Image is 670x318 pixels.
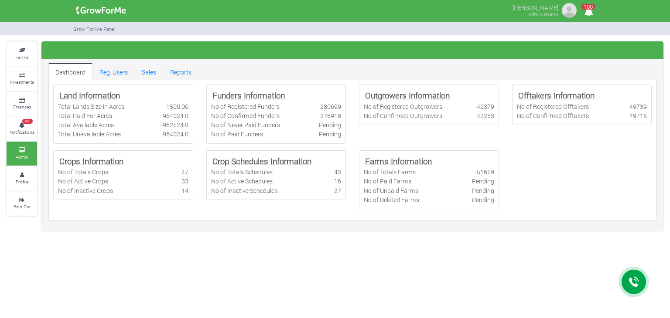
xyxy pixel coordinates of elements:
[181,186,188,195] div: 14
[58,120,114,129] div: Total Available Acres
[22,119,33,124] span: 100
[211,167,273,176] div: No of Totals Schedules
[364,186,418,195] div: No of Unpaid Farms
[580,8,597,17] a: 100
[14,203,31,210] small: Sign Out
[15,54,28,60] small: Farms
[7,166,37,190] a: Profile
[181,176,188,186] div: 33
[13,104,31,110] small: Finances
[334,186,341,195] div: 27
[334,176,341,186] div: 16
[73,26,116,32] small: Grow For Me Panel
[92,63,135,80] a: Reg. Users
[629,102,647,111] div: 49739
[59,90,120,101] b: Land Information
[365,90,450,101] b: Outgrowers Information
[16,179,28,185] small: Profile
[320,111,341,120] div: 276918
[561,2,578,19] img: growforme image
[517,102,589,111] div: No of Registered Offtakers
[10,79,34,85] small: Investments
[211,120,280,129] div: No of Never Paid Funders
[364,102,442,111] div: No of Registered Outgrowers
[334,167,341,176] div: 43
[211,111,280,120] div: No of Confirmed Funders
[211,129,263,139] div: No of Paid Funders
[364,195,419,204] div: No of Deleted Farms
[135,63,163,80] a: Sales
[629,111,647,120] div: 49715
[163,129,188,139] div: 964024.0
[211,102,280,111] div: No of Registered Funders
[10,129,34,135] small: Notifications
[513,2,558,12] p: [PERSON_NAME]
[528,11,558,17] small: Administrator
[518,90,595,101] b: Offtakers Information
[477,102,494,111] div: 42379
[212,156,311,166] b: Crop Schedules Information
[163,63,198,80] a: Reports
[166,102,188,111] div: 1500.00
[581,4,595,10] span: 100
[163,111,188,120] div: 964024.0
[7,42,37,66] a: Farms
[58,111,112,120] div: Total Paid For Acres
[7,92,37,116] a: Finances
[320,102,341,111] div: 280699
[58,102,124,111] div: Total Lands Size in Acres
[58,176,108,186] div: No of Active Crops
[7,67,37,91] a: Investments
[73,2,129,19] img: growforme image
[364,167,416,176] div: No of Totals Farms
[472,195,494,204] div: Pending
[7,142,37,166] a: Admin
[472,176,494,186] div: Pending
[580,2,597,21] i: Notifications
[211,176,273,186] div: No of Active Schedules
[212,90,285,101] b: Funders Information
[59,156,123,166] b: Crops Information
[161,120,188,129] div: -962524.0
[211,186,277,195] div: No of Inactive Schedules
[365,156,432,166] b: Farms Information
[7,117,37,141] a: 100 Notifications
[477,111,494,120] div: 42253
[7,192,37,216] a: Sign Out
[58,129,121,139] div: Total Unavailable Acres
[477,167,494,176] div: 51659
[58,167,108,176] div: No of Totals Crops
[472,186,494,195] div: Pending
[58,186,113,195] div: No of Inactive Crops
[16,154,28,160] small: Admin
[48,63,92,80] a: Dashboard
[181,167,188,176] div: 47
[517,111,589,120] div: No of Confirmed Offtakers
[319,120,341,129] div: Pending
[319,129,341,139] div: Pending
[364,111,442,120] div: No of Confirmed Outgrowers
[364,176,411,186] div: No of Paid Farms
